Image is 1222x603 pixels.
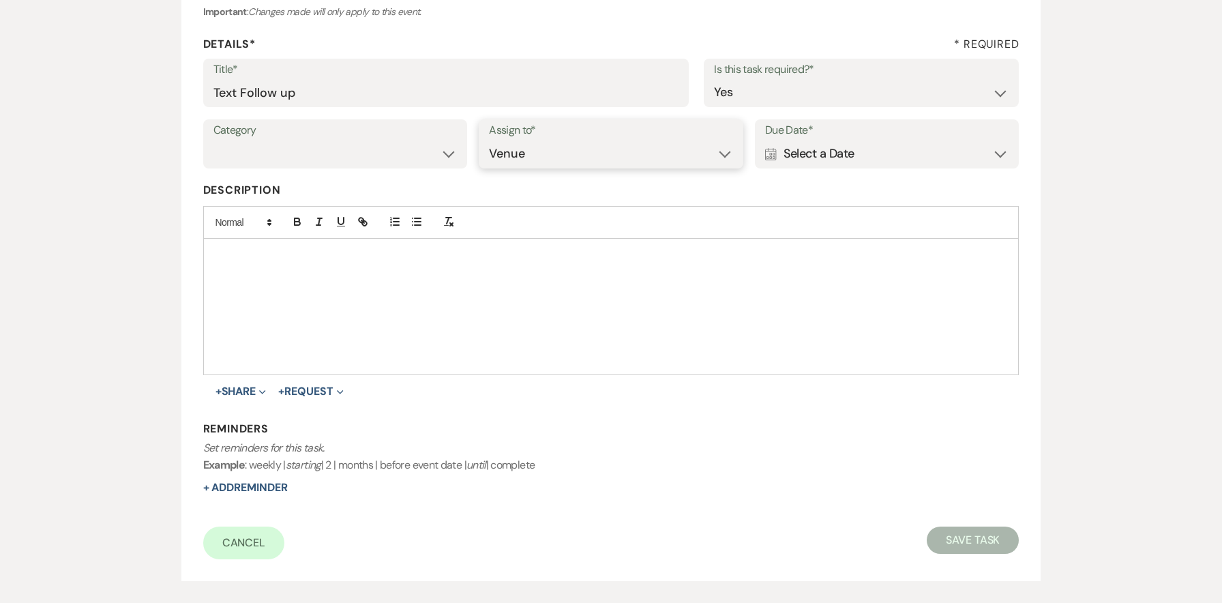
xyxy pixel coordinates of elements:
label: Assign to* [489,121,733,141]
i: until [466,458,486,472]
b: Example [203,458,245,472]
b: Important [203,5,247,18]
label: Description [203,181,1019,201]
p: : weekly | | 2 | months | before event date | | complete [203,439,1019,474]
div: Select a Date [765,141,1009,167]
h4: * Required [954,37,1019,52]
label: Is this task required?* [714,60,1009,80]
a: Cancel [203,527,285,559]
span: + [215,386,222,397]
span: + [278,386,284,397]
h6: : [203,5,1019,19]
i: Changes made will only apply to this event. [248,5,421,18]
label: Title* [213,60,679,80]
label: Category [213,121,458,141]
button: + AddReminder [203,482,288,493]
h3: Reminders [203,422,1019,437]
button: Share [215,386,267,397]
button: Save Task [927,527,1019,554]
i: Set reminders for this task. [203,441,325,455]
b: Details* [203,37,256,51]
button: Request [278,386,343,397]
i: starting [286,458,321,472]
label: Due Date* [765,121,1009,141]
